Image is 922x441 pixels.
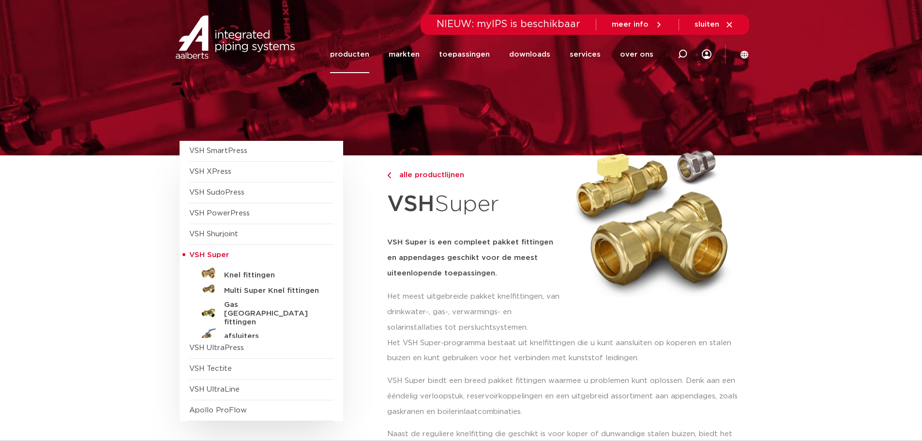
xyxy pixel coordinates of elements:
a: VSH Tectite [189,365,232,372]
h1: Super [387,186,562,223]
span: sluiten [695,21,719,28]
span: VSH Super [189,251,229,259]
a: VSH Shurjoint [189,230,238,238]
a: over ons [620,36,653,73]
a: VSH SudoPress [189,189,244,196]
a: VSH PowerPress [189,210,250,217]
img: chevron-right.svg [387,172,391,179]
span: alle productlijnen [393,171,464,179]
h5: Gas [GEOGRAPHIC_DATA] fittingen [224,301,320,327]
span: meer info [612,21,649,28]
a: meer info [612,20,663,29]
a: VSH UltraPress [189,344,244,351]
a: VSH SmartPress [189,147,247,154]
a: Multi Super Knel fittingen [189,281,333,297]
h5: Multi Super Knel fittingen [224,287,320,295]
a: downloads [509,36,550,73]
nav: Menu [330,36,653,73]
a: markten [389,36,420,73]
a: VSH XPress [189,168,231,175]
p: Het VSH Super-programma bestaat uit knelfittingen die u kunt aansluiten op koperen en stalen buiz... [387,335,743,366]
h5: Knel fittingen [224,271,320,280]
a: sluiten [695,20,734,29]
a: alle productlijnen [387,169,562,181]
a: Apollo ProFlow [189,407,247,414]
a: Gas [GEOGRAPHIC_DATA] fittingen [189,297,333,327]
a: services [570,36,601,73]
span: NIEUW: myIPS is beschikbaar [437,19,580,29]
strong: VSH [387,193,435,215]
h5: afsluiters [224,332,320,341]
a: afsluiters [189,327,333,342]
h5: VSH Super is een compleet pakket fittingen en appendages geschikt voor de meest uiteenlopende toe... [387,235,562,281]
a: VSH UltraLine [189,386,240,393]
a: toepassingen [439,36,490,73]
a: Knel fittingen [189,266,333,281]
a: producten [330,36,369,73]
p: Het meest uitgebreide pakket knelfittingen, van drinkwater-, gas-, verwarmings- en solarinstallat... [387,289,562,335]
p: VSH Super biedt een breed pakket fittingen waarmee u problemen kunt oplossen. Denk aan een ééndel... [387,373,743,420]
